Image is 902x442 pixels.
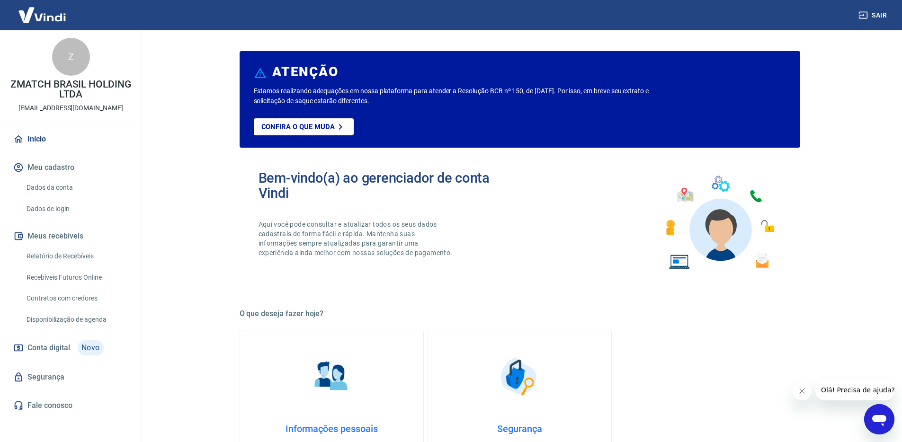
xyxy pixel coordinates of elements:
[23,289,130,308] a: Contratos com credores
[815,380,894,400] iframe: Mensagem da empresa
[443,423,596,434] h4: Segurança
[6,7,80,14] span: Olá! Precisa de ajuda?
[27,341,70,354] span: Conta digital
[18,103,123,113] p: [EMAIL_ADDRESS][DOMAIN_NAME]
[11,336,130,359] a: Conta digitalNovo
[23,268,130,287] a: Recebíveis Futuros Online
[793,381,812,400] iframe: Fechar mensagem
[272,67,338,77] h6: ATENÇÃO
[23,310,130,329] a: Disponibilização de agenda
[496,353,543,400] img: Segurança
[259,220,455,257] p: Aqui você pode consultar e atualizar todos os seus dados cadastrais de forma fácil e rápida. Mant...
[261,123,335,131] p: Confira o que muda
[23,247,130,266] a: Relatório de Recebíveis
[11,395,130,416] a: Fale conosco
[308,353,355,400] img: Informações pessoais
[11,367,130,388] a: Segurança
[23,199,130,219] a: Dados de login
[857,7,891,24] button: Sair
[11,0,73,29] img: Vindi
[23,178,130,197] a: Dados da conta
[657,170,781,275] img: Imagem de um avatar masculino com diversos icones exemplificando as funcionalidades do gerenciado...
[259,170,520,201] h2: Bem-vindo(a) ao gerenciador de conta Vindi
[11,129,130,150] a: Início
[11,226,130,247] button: Meus recebíveis
[11,157,130,178] button: Meu cadastro
[240,309,800,318] h5: O que deseja fazer hoje?
[864,404,894,434] iframe: Botão para abrir a janela de mensagens
[255,423,408,434] h4: Informações pessoais
[52,38,90,76] div: Z
[254,86,679,106] p: Estamos realizando adequações em nossa plataforma para atender a Resolução BCB nº 150, de [DATE]....
[254,118,354,135] a: Confira o que muda
[78,340,104,355] span: Novo
[8,80,134,99] p: ZMATCH BRASIL HOLDING LTDA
